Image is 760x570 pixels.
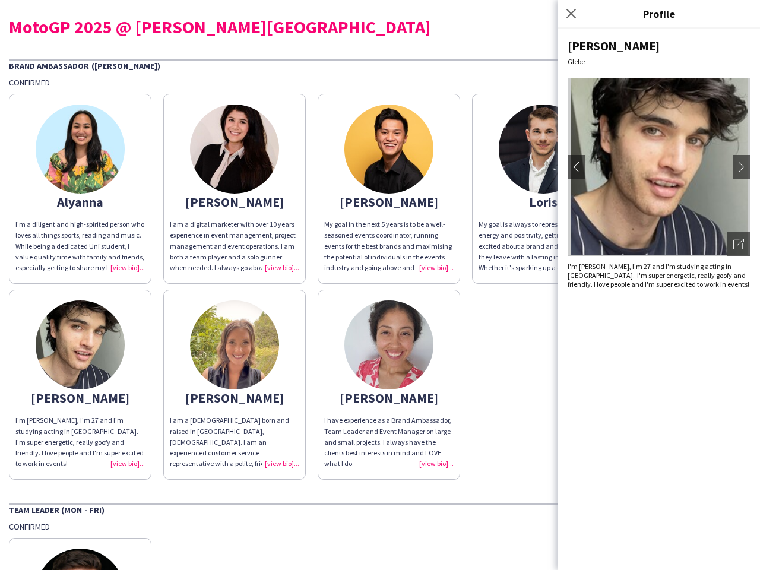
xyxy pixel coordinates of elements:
[568,78,750,256] img: Crew avatar or photo
[9,18,751,36] div: MotoGP 2025 @ [PERSON_NAME][GEOGRAPHIC_DATA]
[499,104,588,194] img: thumb-6600dda6a58b6.jpg
[324,220,454,283] span: My goal in the next 5 years is to be a well-seasoned events coordinator, running events for the b...
[190,104,279,194] img: thumb-62e9e87426306.jpeg
[15,416,144,468] span: I'm [PERSON_NAME], I'm 27 and I'm studying acting in [GEOGRAPHIC_DATA]. I'm super energetic, real...
[9,503,751,515] div: Team Leader (Mon - Fri)
[170,219,299,273] div: I am a digital marketer with over 10 years experience in event management, project management and...
[170,197,299,207] div: [PERSON_NAME]
[479,219,608,273] div: My goal is always to represent a client with energy and positivity, getting people excited about ...
[727,232,750,256] div: Open photos pop-in
[324,197,454,207] div: [PERSON_NAME]
[15,392,145,403] div: [PERSON_NAME]
[568,38,750,54] div: [PERSON_NAME]
[324,392,454,403] div: [PERSON_NAME]
[170,415,299,469] div: I am a [DEMOGRAPHIC_DATA] born and raised in [GEOGRAPHIC_DATA], [DEMOGRAPHIC_DATA]. I am an exper...
[568,262,749,289] span: I'm [PERSON_NAME], I'm 27 and I'm studying acting in [GEOGRAPHIC_DATA]. I'm super energetic, real...
[15,219,145,273] div: I'm a diligent and high-spirited person who loves all things sports, reading and music. While bei...
[190,300,279,389] img: thumb-65540c925499e.jpeg
[36,104,125,194] img: thumb-65c0bc1d2998a.jpg
[558,6,760,21] h3: Profile
[479,197,608,207] div: Loris
[568,57,750,66] div: Glebe
[344,300,433,389] img: thumb-660cbe850bd74.jpg
[9,521,751,532] div: Confirmed
[324,415,454,469] div: I have experience as a Brand Ambassador, Team Leader and Event Manager on large and small project...
[344,104,433,194] img: thumb-62eb41afc025d.jpg
[36,300,125,389] img: thumb-64100373c9d56.jpeg
[9,59,751,71] div: Brand Ambassador ([PERSON_NAME])
[170,392,299,403] div: [PERSON_NAME]
[15,197,145,207] div: Alyanna
[9,77,751,88] div: Confirmed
